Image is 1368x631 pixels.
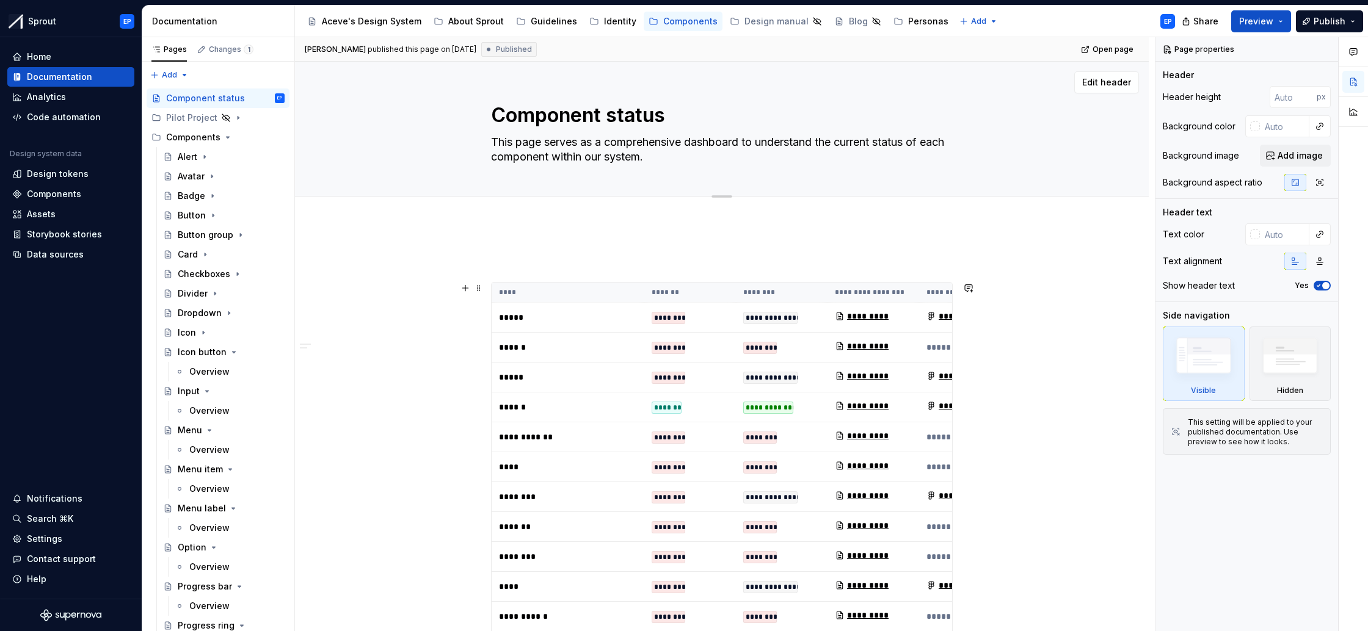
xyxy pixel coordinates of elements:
[7,509,134,528] button: Search ⌘K
[889,12,953,31] a: Personas
[170,557,289,577] a: Overview
[644,12,722,31] a: Components
[1239,15,1273,27] span: Preview
[9,14,23,29] img: b6c2a6ff-03c2-4811-897b-2ef07e5e0e51.png
[322,15,421,27] div: Aceve's Design System
[1317,92,1326,102] p: px
[178,170,205,182] div: Avatar
[189,600,230,612] div: Overview
[1295,281,1309,290] label: Yes
[7,67,134,87] a: Documentation
[152,15,289,27] div: Documentation
[531,15,577,27] div: Guidelines
[1270,86,1317,108] input: Auto
[189,405,230,417] div: Overview
[40,609,101,621] svg: Supernova Logo
[1163,69,1194,81] div: Header
[158,323,289,342] a: Icon
[27,168,89,180] div: Design tokens
[178,424,202,436] div: Menu
[158,420,289,440] a: Menu
[489,101,950,130] textarea: Component status
[27,71,92,83] div: Documentation
[1163,326,1245,401] div: Visible
[7,529,134,549] a: Settings
[170,440,289,460] a: Overview
[178,307,222,319] div: Dropdown
[7,204,134,224] a: Assets
[302,9,953,34] div: Page tree
[158,499,289,518] a: Menu label
[1163,206,1212,218] div: Header text
[2,8,139,34] button: SproutEP
[1231,10,1291,32] button: Preview
[158,147,289,167] a: Alert
[663,15,718,27] div: Components
[1250,326,1331,401] div: Hidden
[27,492,82,505] div: Notifications
[1093,45,1133,54] span: Open page
[1188,417,1323,447] div: This setting will be applied to your published documentation. Use preview to see how it looks.
[170,362,289,381] a: Overview
[178,580,232,593] div: Progress bar
[158,225,289,245] a: Button group
[178,268,230,280] div: Checkboxes
[178,385,200,397] div: Input
[147,67,192,84] button: Add
[123,16,131,26] div: EP
[1163,150,1239,162] div: Background image
[725,12,827,31] a: Design manual
[27,51,51,63] div: Home
[368,45,476,54] div: published this page on [DATE]
[178,346,227,358] div: Icon button
[178,151,197,163] div: Alert
[1163,309,1230,322] div: Side navigation
[27,513,73,525] div: Search ⌘K
[244,45,253,54] span: 1
[178,248,198,261] div: Card
[166,112,217,124] div: Pilot Project
[971,16,986,26] span: Add
[170,596,289,616] a: Overview
[27,188,81,200] div: Components
[1314,15,1345,27] span: Publish
[829,12,886,31] a: Blog
[1260,223,1309,245] input: Auto
[166,131,220,143] div: Components
[158,303,289,323] a: Dropdown
[496,45,532,54] span: Published
[158,538,289,557] a: Option
[162,70,177,80] span: Add
[10,149,82,159] div: Design system data
[27,553,96,565] div: Contact support
[158,264,289,284] a: Checkboxes
[7,569,134,589] button: Help
[1176,10,1226,32] button: Share
[7,489,134,508] button: Notifications
[158,167,289,186] a: Avatar
[178,190,205,202] div: Badge
[178,229,233,241] div: Button group
[849,15,868,27] div: Blog
[27,208,56,220] div: Assets
[28,15,56,27] div: Sprout
[189,444,230,456] div: Overview
[277,92,282,104] div: EP
[1193,15,1218,27] span: Share
[151,45,187,54] div: Pages
[1277,386,1303,395] div: Hidden
[147,88,289,108] a: Component statusEP
[189,522,230,534] div: Overview
[170,401,289,420] a: Overview
[1163,176,1262,189] div: Background aspect ratio
[1278,150,1323,162] span: Add image
[1163,279,1235,292] div: Show header text
[158,245,289,264] a: Card
[170,479,289,499] a: Overview
[166,92,245,104] div: Component status
[147,128,289,147] div: Components
[448,15,504,27] div: About Sprout
[27,533,62,545] div: Settings
[1082,76,1131,88] span: Edit header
